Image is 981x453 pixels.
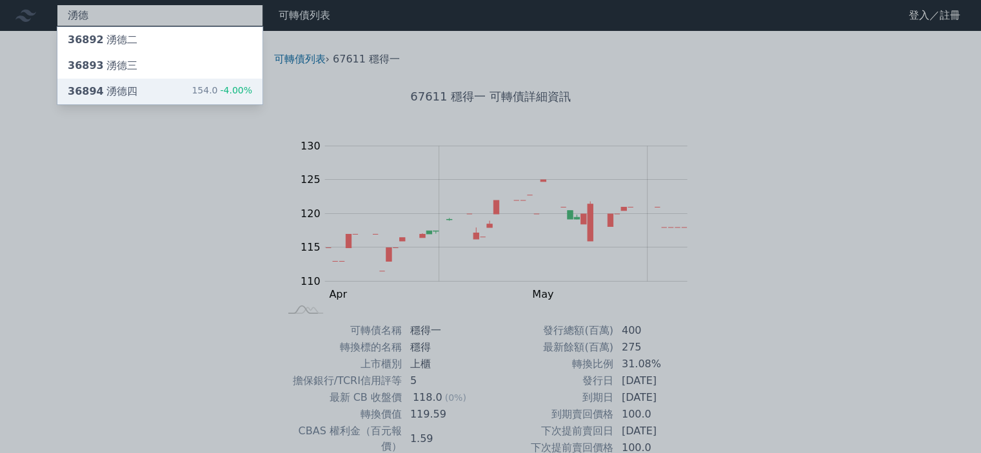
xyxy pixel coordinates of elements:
[57,79,263,104] a: 36894湧德四 154.0-4.00%
[68,59,104,72] span: 36893
[68,58,137,73] div: 湧德三
[68,85,104,97] span: 36894
[68,34,104,46] span: 36892
[68,32,137,48] div: 湧德二
[917,391,981,453] div: 聊天小工具
[217,85,252,95] span: -4.00%
[57,27,263,53] a: 36892湧德二
[68,84,137,99] div: 湧德四
[917,391,981,453] iframe: Chat Widget
[192,84,252,99] div: 154.0
[57,53,263,79] a: 36893湧德三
